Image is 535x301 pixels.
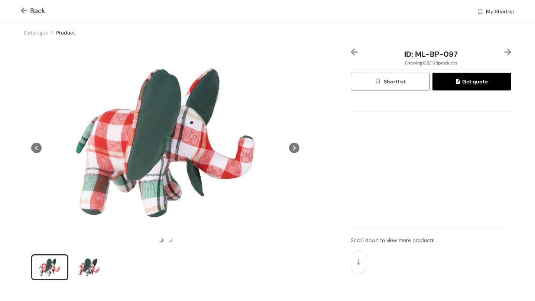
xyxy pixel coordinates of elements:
span: Get quote [456,77,488,86]
img: scroll down [357,259,360,265]
li: slide item 1 [31,254,68,280]
span: Back [21,6,45,16]
img: right [504,49,511,56]
span: Scroll down to view more products [351,237,434,244]
img: quote [456,79,462,86]
span: ID: ML-BP-097 [404,49,458,59]
li: slide item 2 [168,238,171,241]
a: Catalogue [24,29,48,36]
img: left [351,49,358,56]
span: My Shortlist [486,8,514,17]
li: slide item 2 [71,254,108,280]
span: / [51,29,53,36]
span: Shortlist [374,77,405,86]
li: slide item 1 [159,238,162,241]
img: Go back [21,7,30,15]
img: wishlist [477,9,484,16]
button: quoteGet quote [432,73,511,90]
a: Product [56,29,75,36]
img: wishlist [374,78,383,86]
button: wishlistShortlist [351,73,429,90]
span: Showing 138 / 198 products [405,60,457,66]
